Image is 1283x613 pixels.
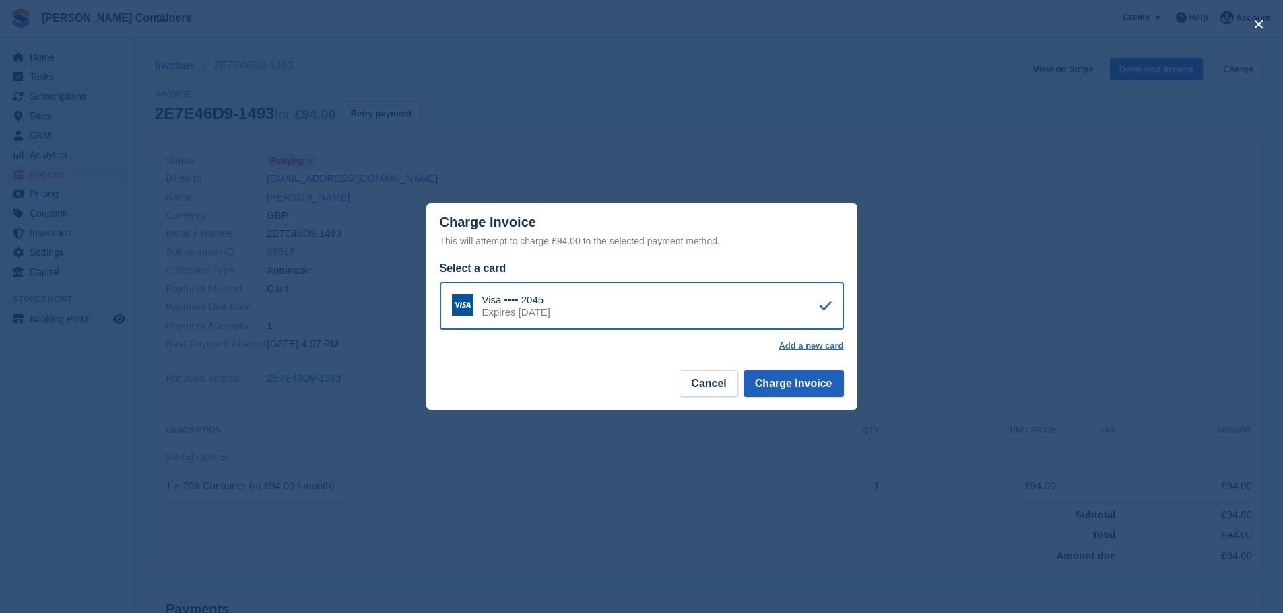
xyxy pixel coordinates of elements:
div: This will attempt to charge £94.00 to the selected payment method. [440,233,844,249]
button: Cancel [680,370,737,397]
button: close [1248,13,1270,35]
button: Charge Invoice [744,370,844,397]
div: Charge Invoice [440,215,844,249]
div: Visa •••• 2045 [482,294,550,306]
a: Add a new card [779,340,843,351]
div: Expires [DATE] [482,306,550,318]
div: Select a card [440,260,844,277]
img: Visa Logo [452,294,473,316]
